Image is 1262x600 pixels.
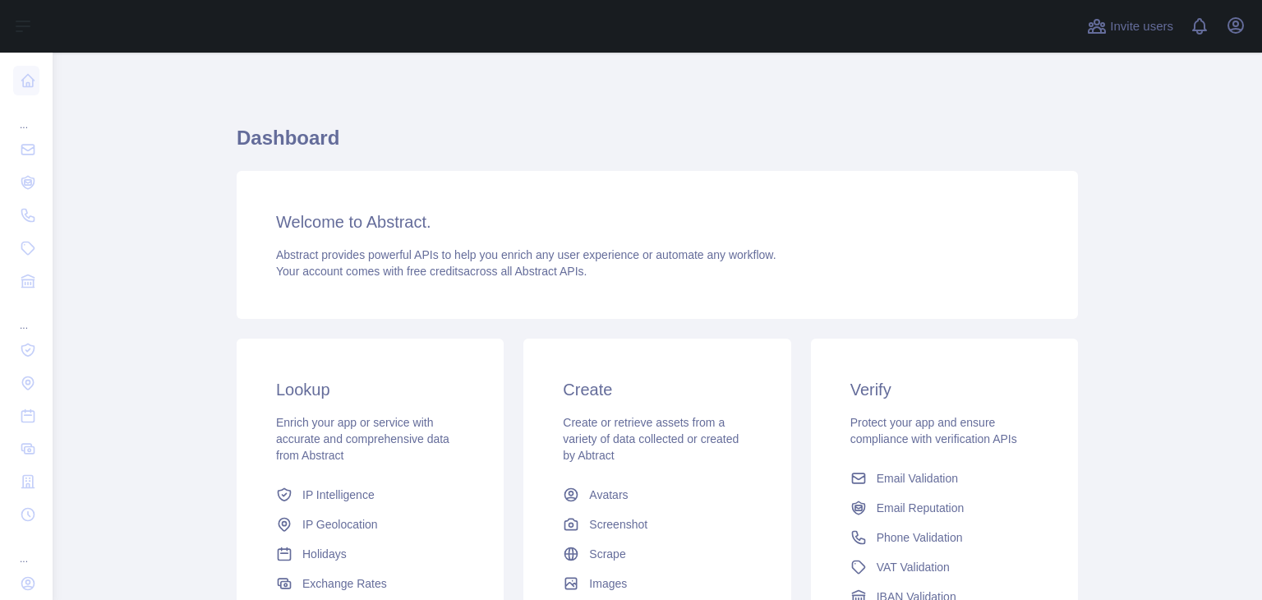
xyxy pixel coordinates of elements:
a: Scrape [556,539,758,569]
span: Your account comes with across all Abstract APIs. [276,265,587,278]
a: VAT Validation [844,552,1045,582]
div: ... [13,299,39,332]
span: Email Validation [877,470,958,487]
span: Holidays [302,546,347,562]
a: Screenshot [556,510,758,539]
span: Scrape [589,546,625,562]
span: Protect your app and ensure compliance with verification APIs [850,416,1017,445]
span: IP Geolocation [302,516,378,533]
span: Avatars [589,487,628,503]
h1: Dashboard [237,125,1078,164]
span: Exchange Rates [302,575,387,592]
div: ... [13,99,39,132]
span: Phone Validation [877,529,963,546]
span: Create or retrieve assets from a variety of data collected or created by Abtract [563,416,739,462]
span: IP Intelligence [302,487,375,503]
a: Email Reputation [844,493,1045,523]
a: Phone Validation [844,523,1045,552]
span: VAT Validation [877,559,950,575]
div: ... [13,533,39,565]
a: IP Intelligence [269,480,471,510]
span: Abstract provides powerful APIs to help you enrich any user experience or automate any workflow. [276,248,776,261]
span: Images [589,575,627,592]
a: Email Validation [844,464,1045,493]
button: Invite users [1084,13,1177,39]
span: Enrich your app or service with accurate and comprehensive data from Abstract [276,416,449,462]
h3: Lookup [276,378,464,401]
span: Email Reputation [877,500,965,516]
a: Exchange Rates [269,569,471,598]
span: Screenshot [589,516,647,533]
a: Avatars [556,480,758,510]
span: free credits [407,265,463,278]
h3: Verify [850,378,1039,401]
a: Holidays [269,539,471,569]
h3: Create [563,378,751,401]
a: IP Geolocation [269,510,471,539]
h3: Welcome to Abstract. [276,210,1039,233]
a: Images [556,569,758,598]
span: Invite users [1110,17,1173,36]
